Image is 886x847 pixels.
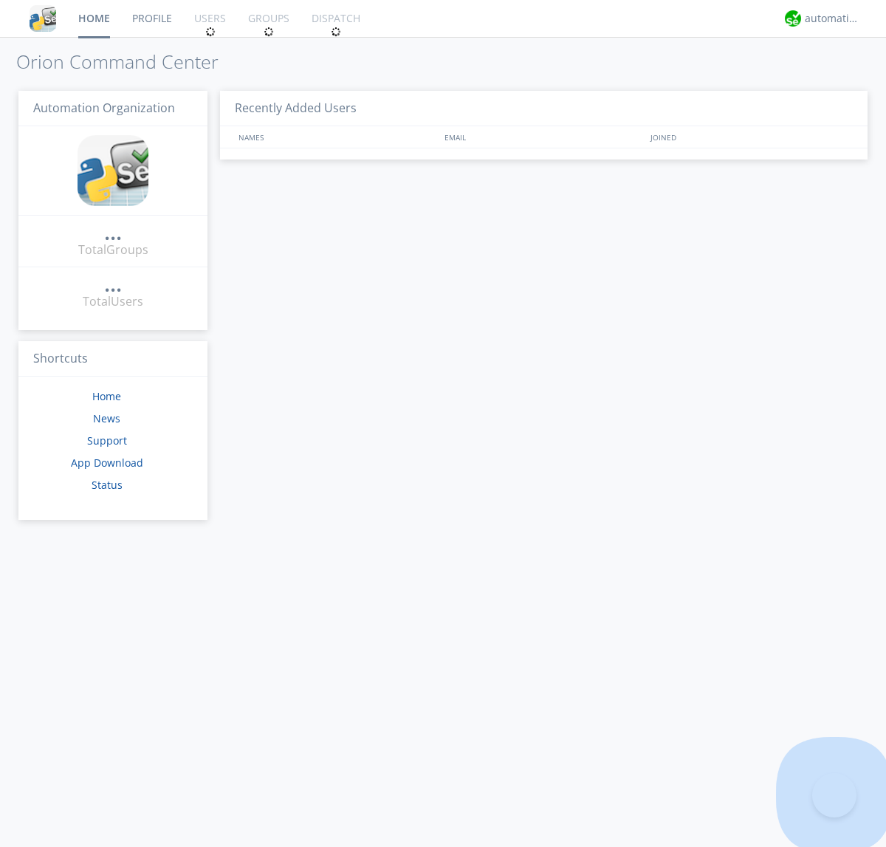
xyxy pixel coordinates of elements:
[33,100,175,116] span: Automation Organization
[83,293,143,310] div: Total Users
[220,91,868,127] h3: Recently Added Users
[92,389,121,403] a: Home
[93,411,120,425] a: News
[441,126,647,148] div: EMAIL
[104,276,122,291] div: ...
[205,27,216,37] img: spin.svg
[264,27,274,37] img: spin.svg
[805,11,860,26] div: automation+atlas
[18,341,207,377] h3: Shortcuts
[812,773,856,817] iframe: Toggle Customer Support
[78,241,148,258] div: Total Groups
[30,5,56,32] img: cddb5a64eb264b2086981ab96f4c1ba7
[92,478,123,492] a: Status
[87,433,127,447] a: Support
[104,224,122,239] div: ...
[71,456,143,470] a: App Download
[78,135,148,206] img: cddb5a64eb264b2086981ab96f4c1ba7
[331,27,341,37] img: spin.svg
[647,126,854,148] div: JOINED
[104,224,122,241] a: ...
[785,10,801,27] img: d2d01cd9b4174d08988066c6d424eccd
[235,126,437,148] div: NAMES
[104,276,122,293] a: ...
